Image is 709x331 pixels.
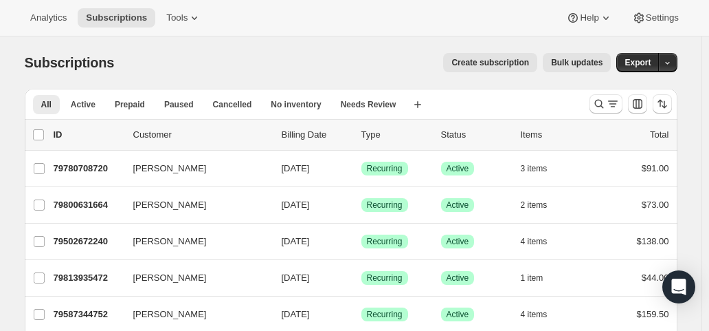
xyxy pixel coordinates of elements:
button: 4 items [521,305,563,324]
p: 79502672240 [54,235,122,248]
button: 4 items [521,232,563,251]
button: Export [616,53,659,72]
span: [DATE] [282,273,310,283]
span: Settings [646,12,679,23]
div: 79813935472[PERSON_NAME][DATE]SuccessRecurringSuccessActive1 item$44.00 [54,268,669,288]
div: Type [361,128,430,142]
div: Open Intercom Messenger [662,270,695,303]
button: Create new view [407,95,429,114]
span: All [41,99,52,110]
span: Subscriptions [86,12,147,23]
p: 79780708720 [54,162,122,175]
p: 79587344752 [54,308,122,321]
span: $73.00 [642,200,669,210]
button: Tools [158,8,210,28]
span: Tools [166,12,188,23]
span: Active [447,309,469,320]
span: Recurring [367,163,403,174]
span: Active [447,163,469,174]
span: [PERSON_NAME] [133,308,207,321]
button: [PERSON_NAME] [125,158,262,180]
div: 79800631664[PERSON_NAME][DATE]SuccessRecurringSuccessActive2 items$73.00 [54,195,669,215]
span: 2 items [521,200,548,211]
p: 79800631664 [54,198,122,212]
p: Status [441,128,510,142]
span: $91.00 [642,163,669,173]
span: Recurring [367,236,403,247]
p: Customer [133,128,271,142]
div: IDCustomerBilling DateTypeStatusItemsTotal [54,128,669,142]
span: Recurring [367,200,403,211]
button: [PERSON_NAME] [125,267,262,289]
span: Help [580,12,598,23]
button: 2 items [521,195,563,215]
p: Billing Date [282,128,350,142]
span: Paused [164,99,194,110]
span: Needs Review [341,99,396,110]
span: 4 items [521,236,548,247]
button: 3 items [521,159,563,178]
button: [PERSON_NAME] [125,231,262,253]
button: Settings [624,8,687,28]
p: Total [650,128,668,142]
span: Active [447,236,469,247]
button: Subscriptions [78,8,155,28]
span: [DATE] [282,309,310,319]
button: Help [558,8,620,28]
span: [DATE] [282,200,310,210]
div: 79780708720[PERSON_NAME][DATE]SuccessRecurringSuccessActive3 items$91.00 [54,159,669,178]
span: [PERSON_NAME] [133,198,207,212]
button: [PERSON_NAME] [125,194,262,216]
span: Active [71,99,95,110]
button: [PERSON_NAME] [125,303,262,325]
p: 79813935472 [54,271,122,285]
button: Create subscription [443,53,537,72]
span: Create subscription [451,57,529,68]
button: Sort the results [653,94,672,114]
button: Customize table column order and visibility [628,94,647,114]
span: Prepaid [115,99,145,110]
span: 3 items [521,163,548,174]
div: 79502672240[PERSON_NAME][DATE]SuccessRecurringSuccessActive4 items$138.00 [54,232,669,251]
span: $44.00 [642,273,669,283]
span: Recurring [367,273,403,284]
span: Analytics [30,12,67,23]
span: Export [624,57,651,68]
span: Cancelled [213,99,252,110]
span: [DATE] [282,236,310,246]
button: 1 item [521,268,559,288]
span: 1 item [521,273,543,284]
span: Subscriptions [25,55,115,70]
span: [PERSON_NAME] [133,162,207,175]
span: [PERSON_NAME] [133,235,207,248]
span: Active [447,273,469,284]
span: Bulk updates [551,57,603,68]
span: $159.50 [637,309,669,319]
div: 79587344752[PERSON_NAME][DATE]SuccessRecurringSuccessActive4 items$159.50 [54,305,669,324]
span: No inventory [271,99,321,110]
span: Active [447,200,469,211]
span: [DATE] [282,163,310,173]
p: ID [54,128,122,142]
button: Search and filter results [589,94,622,114]
span: [PERSON_NAME] [133,271,207,285]
button: Analytics [22,8,75,28]
div: Items [521,128,589,142]
span: 4 items [521,309,548,320]
button: Bulk updates [543,53,611,72]
span: $138.00 [637,236,669,246]
span: Recurring [367,309,403,320]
